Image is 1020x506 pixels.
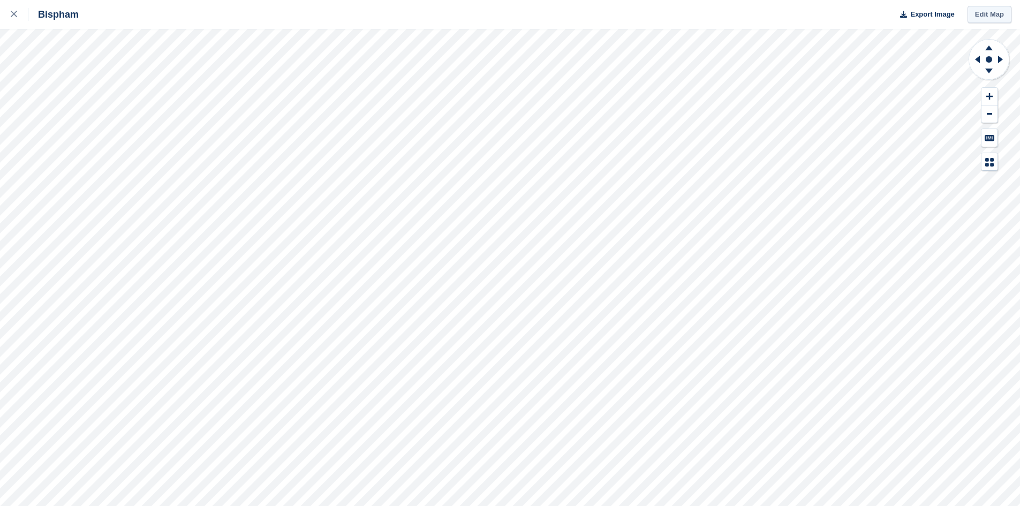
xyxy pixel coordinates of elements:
button: Map Legend [981,153,998,171]
button: Keyboard Shortcuts [981,129,998,147]
div: Bispham [28,8,79,21]
button: Export Image [894,6,955,24]
a: Edit Map [968,6,1011,24]
span: Export Image [910,9,954,20]
button: Zoom Out [981,105,998,123]
button: Zoom In [981,88,998,105]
